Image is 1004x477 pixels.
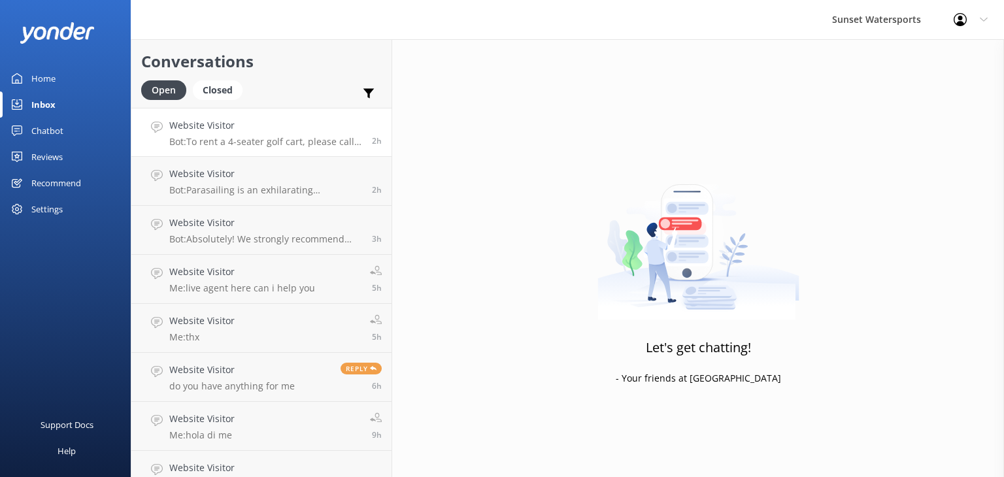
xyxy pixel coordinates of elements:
[372,282,382,293] span: Sep 15 2025 12:41pm (UTC -05:00) America/Cancun
[597,157,799,320] img: artwork of a man stealing a conversation from at giant smartphone
[646,337,751,358] h3: Let's get chatting!
[31,196,63,222] div: Settings
[58,438,76,464] div: Help
[193,80,243,100] div: Closed
[169,184,362,196] p: Bot: Parasailing is an exhilarating experience where you'll soar up to 300 feet in the air, enjoy...
[169,380,295,392] p: do you have anything for me
[372,184,382,195] span: Sep 15 2025 03:24pm (UTC -05:00) America/Cancun
[372,135,382,146] span: Sep 15 2025 03:32pm (UTC -05:00) America/Cancun
[169,331,235,343] p: Me: thx
[616,371,781,386] p: - Your friends at [GEOGRAPHIC_DATA]
[169,412,235,426] h4: Website Visitor
[131,157,392,206] a: Website VisitorBot:Parasailing is an exhilarating experience where you'll soar up to 300 feet in ...
[169,136,362,148] p: Bot: To rent a 4-seater golf cart, please call our office at [PHONE_NUMBER]. They'll help you wit...
[169,282,315,294] p: Me: live agent here can i help you
[169,118,362,133] h4: Website Visitor
[131,255,392,304] a: Website VisitorMe:live agent here can i help you5h
[372,380,382,391] span: Sep 15 2025 11:33am (UTC -05:00) America/Cancun
[31,91,56,118] div: Inbox
[141,80,186,100] div: Open
[41,412,93,438] div: Support Docs
[131,402,392,451] a: Website VisitorMe:hola di me9h
[131,353,392,402] a: Website Visitordo you have anything for meReply6h
[141,49,382,74] h2: Conversations
[193,82,249,97] a: Closed
[169,461,358,475] h4: Website Visitor
[169,216,362,230] h4: Website Visitor
[169,233,362,245] p: Bot: Absolutely! We strongly recommend booking in advance since our tours tend to sell out, espec...
[169,265,315,279] h4: Website Visitor
[31,144,63,170] div: Reviews
[131,304,392,353] a: Website VisitorMe:thx5h
[169,429,235,441] p: Me: hola di me
[169,167,362,181] h4: Website Visitor
[372,233,382,244] span: Sep 15 2025 02:31pm (UTC -05:00) America/Cancun
[31,65,56,91] div: Home
[31,118,63,144] div: Chatbot
[31,170,81,196] div: Recommend
[20,22,95,44] img: yonder-white-logo.png
[141,82,193,97] a: Open
[131,108,392,157] a: Website VisitorBot:To rent a 4-seater golf cart, please call our office at [PHONE_NUMBER]. They'l...
[131,206,392,255] a: Website VisitorBot:Absolutely! We strongly recommend booking in advance since our tours tend to s...
[169,314,235,328] h4: Website Visitor
[169,363,295,377] h4: Website Visitor
[372,331,382,342] span: Sep 15 2025 12:21pm (UTC -05:00) America/Cancun
[341,363,382,374] span: Reply
[372,429,382,440] span: Sep 15 2025 08:10am (UTC -05:00) America/Cancun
